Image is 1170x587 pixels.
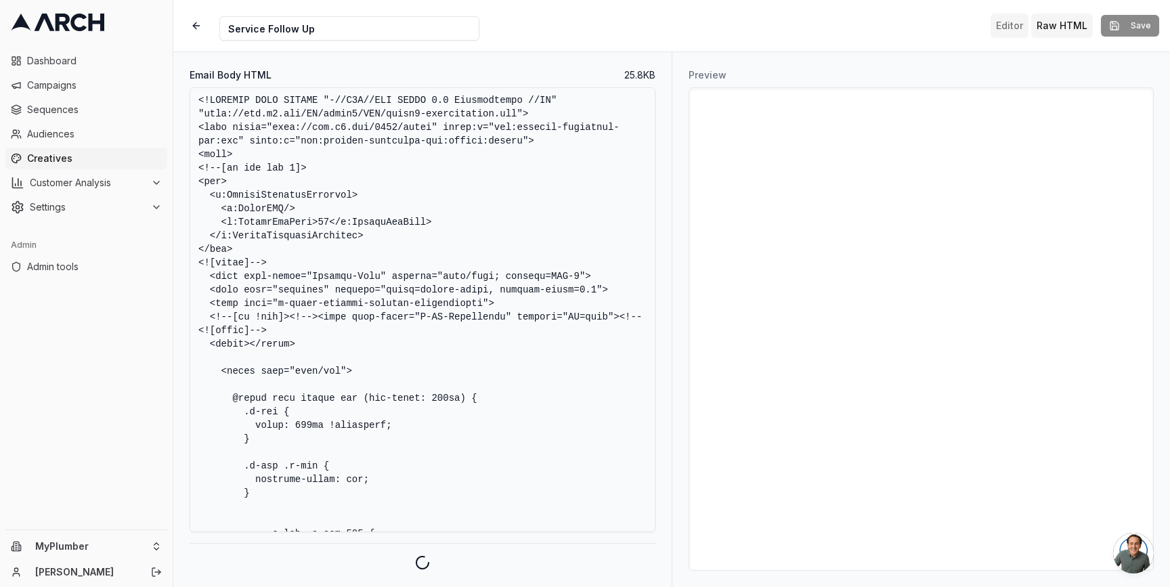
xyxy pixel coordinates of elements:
a: Creatives [5,148,167,169]
span: Customer Analysis [30,176,146,190]
span: 25.8 KB [624,68,655,82]
span: Sequences [27,103,162,116]
a: Audiences [5,123,167,145]
span: Campaigns [27,79,162,92]
a: [PERSON_NAME] [35,565,136,579]
button: Toggle custom HTML [1031,14,1093,38]
textarea: <!LOREMIP DOLO SITAME "-//C3A//ELI SEDDO 0.0 Eiusmodtempo //IN" "utla://etd.m2.ali/EN/admin5/VEN/... [190,87,655,532]
button: Settings [5,196,167,218]
div: Admin [5,234,167,256]
span: MyPlumber [35,540,146,552]
h3: Preview [689,68,1154,82]
button: MyPlumber [5,536,167,557]
span: Admin tools [27,260,162,274]
button: Log out [147,563,166,582]
a: Admin tools [5,256,167,278]
label: Email Body HTML [190,70,272,80]
a: Sequences [5,99,167,121]
span: Audiences [27,127,162,141]
a: Campaigns [5,74,167,96]
span: Creatives [27,152,162,165]
span: Settings [30,200,146,214]
button: Toggle editor [991,14,1028,38]
a: Open chat [1113,533,1154,573]
a: Dashboard [5,50,167,72]
button: Customer Analysis [5,172,167,194]
iframe: Preview for Service Follow Up [689,88,1153,570]
span: Dashboard [27,54,162,68]
input: Internal Creative Name [219,16,479,41]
